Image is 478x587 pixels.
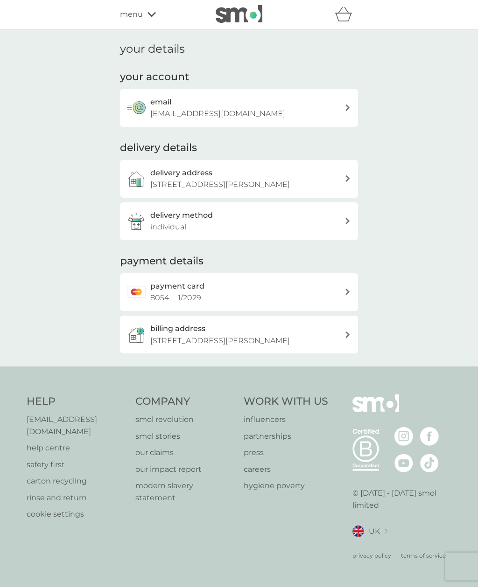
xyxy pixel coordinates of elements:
a: [EMAIL_ADDRESS][DOMAIN_NAME] [27,414,126,437]
h3: billing address [150,323,205,335]
h3: delivery address [150,167,212,179]
a: smol revolution [135,414,235,426]
a: safety first [27,459,126,471]
img: visit the smol Tiktok page [420,454,439,472]
a: payment card8054 1/2029 [120,273,358,311]
p: [STREET_ADDRESS][PERSON_NAME] [150,179,290,191]
span: menu [120,8,143,21]
h2: your account [120,70,189,84]
h2: payment card [150,280,204,292]
a: privacy policy [352,551,391,560]
a: terms of service [401,551,446,560]
a: cookie settings [27,508,126,520]
img: smol [352,394,399,426]
p: [STREET_ADDRESS][PERSON_NAME] [150,335,290,347]
img: visit the smol Instagram page [394,427,413,446]
h2: payment details [120,254,204,269]
a: partnerships [244,430,328,442]
a: our claims [135,447,235,459]
span: UK [369,525,380,538]
h3: delivery method [150,209,213,221]
h4: Work With Us [244,394,328,409]
a: smol stories [135,430,235,442]
div: basket [335,5,358,24]
h1: your details [120,42,185,56]
a: rinse and return [27,492,126,504]
button: billing address[STREET_ADDRESS][PERSON_NAME] [120,316,358,353]
a: carton recycling [27,475,126,487]
a: our impact report [135,463,235,476]
img: visit the smol Youtube page [394,454,413,472]
p: [EMAIL_ADDRESS][DOMAIN_NAME] [150,108,285,120]
img: select a new location [385,529,387,534]
span: 1 / 2029 [178,293,201,302]
a: hygiene poverty [244,480,328,492]
h4: Help [27,394,126,409]
p: individual [150,221,186,233]
h4: Company [135,394,235,409]
a: help centre [27,442,126,454]
a: influencers [244,414,328,426]
a: modern slavery statement [135,480,235,504]
img: UK flag [352,525,364,537]
h2: delivery details [120,141,197,155]
a: press [244,447,328,459]
img: visit the smol Facebook page [420,427,439,446]
img: smol [216,5,262,23]
a: delivery methodindividual [120,202,358,240]
h3: email [150,96,171,108]
p: © [DATE] - [DATE] smol limited [352,487,452,511]
a: delivery address[STREET_ADDRESS][PERSON_NAME] [120,160,358,198]
button: email[EMAIL_ADDRESS][DOMAIN_NAME] [120,89,358,127]
span: 8054 [150,293,169,302]
a: careers [244,463,328,476]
